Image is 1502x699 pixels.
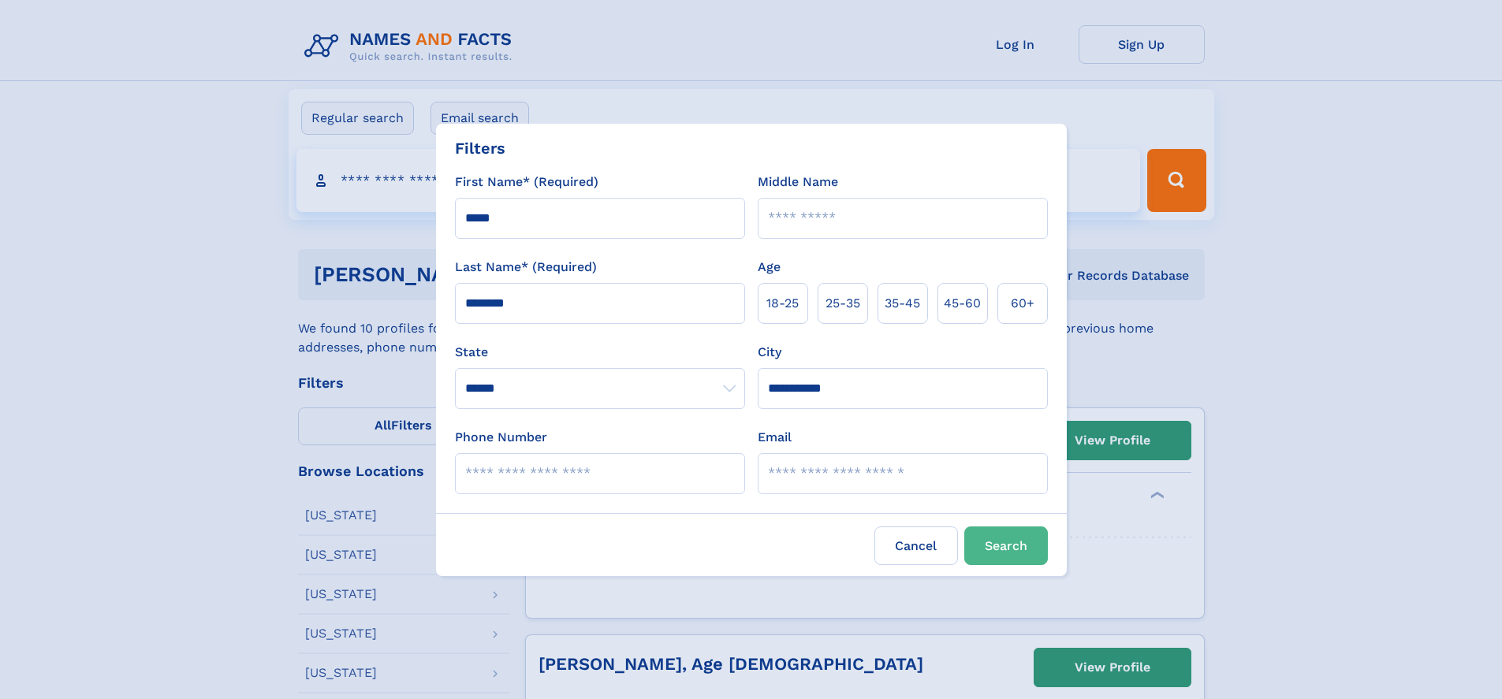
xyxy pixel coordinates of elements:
[874,526,958,565] label: Cancel
[826,294,860,313] span: 25‑35
[1011,294,1034,313] span: 60+
[758,343,781,362] label: City
[885,294,920,313] span: 35‑45
[964,526,1048,565] button: Search
[455,136,505,160] div: Filters
[455,173,598,191] label: First Name* (Required)
[758,258,781,277] label: Age
[455,258,597,277] label: Last Name* (Required)
[758,428,792,447] label: Email
[758,173,838,191] label: Middle Name
[455,343,745,362] label: State
[766,294,799,313] span: 18‑25
[455,428,547,447] label: Phone Number
[944,294,981,313] span: 45‑60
